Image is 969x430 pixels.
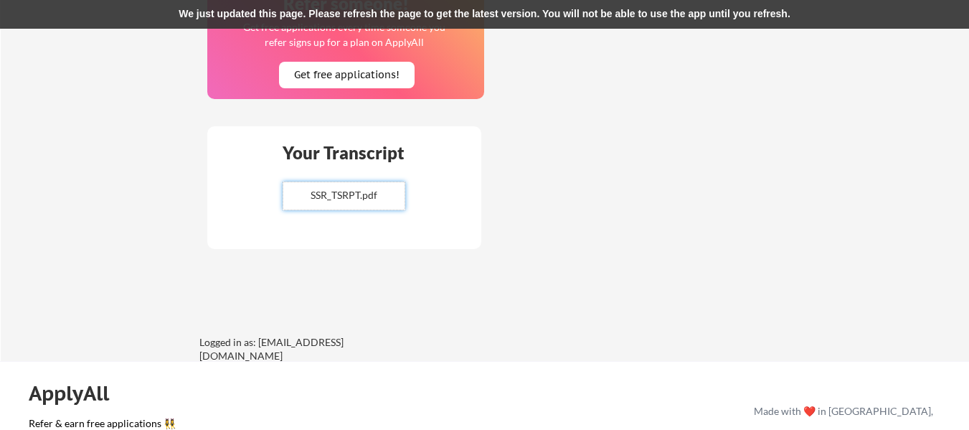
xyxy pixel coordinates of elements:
button: Get free applications! [279,62,415,88]
div: Get free applications every time someone you refer signs up for a plan on ApplyAll [242,19,447,50]
div: Logged in as: [EMAIL_ADDRESS][DOMAIN_NAME] [199,335,415,363]
div: ApplyAll [29,381,126,406]
div: Your Transcript [273,144,415,162]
